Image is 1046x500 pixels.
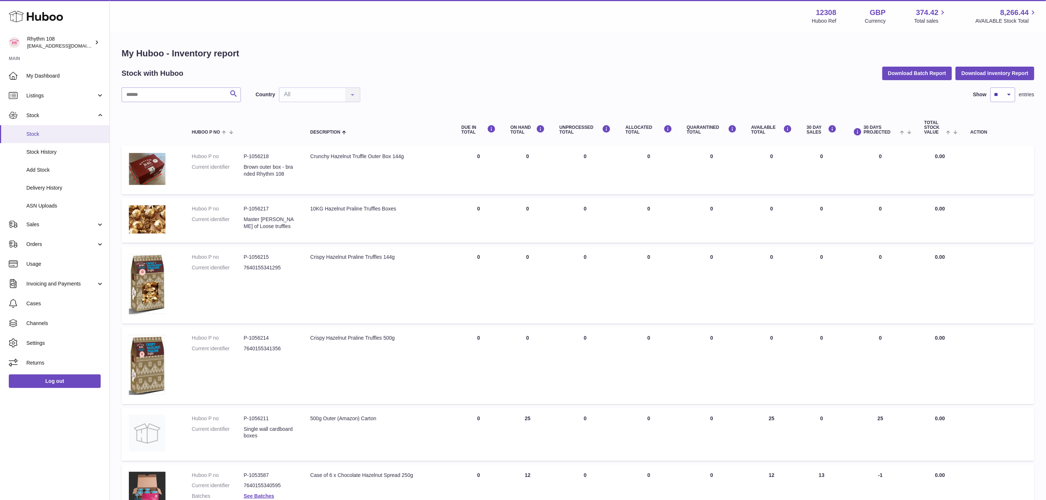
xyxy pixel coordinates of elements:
img: product image [129,254,165,314]
h2: Stock with Huboo [122,68,183,78]
span: Stock [26,112,96,119]
span: 0 [710,206,713,212]
td: 0 [454,198,503,243]
a: See Batches [244,493,274,499]
span: Usage [26,261,104,268]
td: 0 [618,246,680,324]
span: 0.00 [935,153,945,159]
a: 8,266.44 AVAILABLE Stock Total [975,8,1037,25]
div: Case of 6 x Chocolate Hazelnut Spread 250g [310,472,447,479]
button: Download Inventory Report [956,67,1034,80]
td: 0 [552,408,618,461]
dt: Huboo P no [192,415,244,422]
span: Listings [26,92,96,99]
span: 0 [710,415,713,421]
span: Total stock value [924,120,945,135]
dt: Huboo P no [192,335,244,342]
td: 0 [618,408,680,461]
td: 0 [503,246,552,324]
div: Crunchy Hazelnut Truffle Outer Box 144g [310,153,447,160]
span: 0.00 [935,472,945,478]
dt: Batches [192,493,244,500]
span: My Dashboard [26,72,104,79]
div: Action [971,130,1027,135]
span: [EMAIL_ADDRESS][DOMAIN_NAME] [27,43,108,49]
label: Show [973,91,987,98]
div: ALLOCATED Total [626,125,672,135]
span: Huboo P no [192,130,220,135]
dd: Brown outer box - branded Rhythm 108 [244,164,296,178]
span: 0.00 [935,254,945,260]
dd: Master [PERSON_NAME] of Loose truffles [244,216,296,230]
td: 0 [744,246,800,324]
span: Delivery History [26,184,104,191]
span: ASN Uploads [26,202,104,209]
td: 0 [844,198,917,243]
dt: Huboo P no [192,472,244,479]
div: 30 DAY SALES [807,125,837,135]
span: Orders [26,241,96,248]
div: QUARANTINED Total [687,125,737,135]
td: 0 [744,327,800,404]
span: Description [310,130,340,135]
td: 0 [552,327,618,404]
dd: P-1056214 [244,335,296,342]
a: Log out [9,374,101,388]
span: Sales [26,221,96,228]
td: 0 [503,327,552,404]
div: Rhythm 108 [27,36,93,49]
td: 0 [844,246,917,324]
td: 0 [454,327,503,404]
strong: GBP [870,8,886,18]
td: 0 [800,408,844,461]
span: Settings [26,340,104,347]
td: 0 [618,327,680,404]
td: 0 [618,198,680,243]
span: Stock History [26,149,104,156]
td: 0 [744,198,800,243]
dt: Current identifier [192,426,244,440]
div: Currency [865,18,886,25]
td: 25 [844,408,917,461]
span: 0 [710,254,713,260]
span: AVAILABLE Stock Total [975,18,1037,25]
dd: P-1056218 [244,153,296,160]
dd: 7640155341356 [244,345,296,352]
span: 0 [710,153,713,159]
span: 0 [710,335,713,341]
td: 25 [744,408,800,461]
td: 0 [454,146,503,194]
dt: Current identifier [192,264,244,271]
td: 0 [552,246,618,324]
td: 0 [503,146,552,194]
dd: P-1056217 [244,205,296,212]
td: 0 [800,146,844,194]
span: Channels [26,320,104,327]
span: 0.00 [935,206,945,212]
dd: Single wall cardboard boxes [244,426,296,440]
div: 500g Outer (Amazon) Carton [310,415,447,422]
span: Cases [26,300,104,307]
a: 374.42 Total sales [914,8,947,25]
span: 0.00 [935,335,945,341]
label: Country [256,91,275,98]
div: ON HAND Total [510,125,545,135]
td: 0 [800,246,844,324]
span: 8,266.44 [1000,8,1029,18]
td: 0 [552,146,618,194]
div: Crispy Hazelnut Praline Truffles 144g [310,254,447,261]
strong: 12308 [816,8,837,18]
td: 0 [503,198,552,243]
dd: 7640155341295 [244,264,296,271]
dt: Current identifier [192,216,244,230]
img: product image [129,153,165,185]
span: Returns [26,359,104,366]
dd: P-1056215 [244,254,296,261]
span: Total sales [914,18,947,25]
dt: Current identifier [192,482,244,489]
span: 374.42 [916,8,938,18]
td: 0 [844,327,917,404]
dt: Current identifier [192,345,244,352]
div: 10KG Hazelnut Praline Truffles Boxes [310,205,447,212]
dd: P-1053587 [244,472,296,479]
